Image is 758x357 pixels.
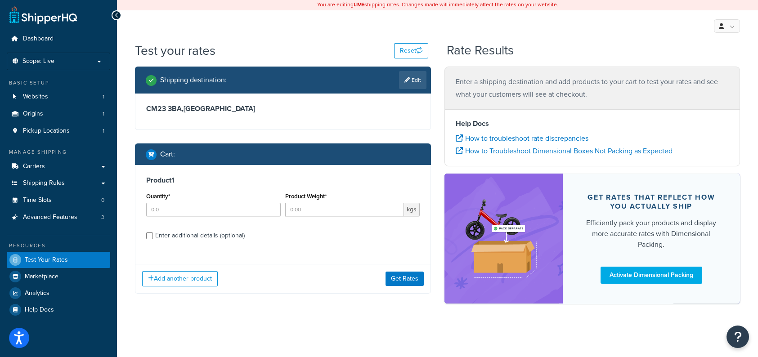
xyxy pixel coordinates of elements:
label: Quantity* [146,193,170,200]
div: Get rates that reflect how you actually ship [584,193,719,211]
input: Enter additional details (optional) [146,232,153,239]
a: Shipping Rules [7,175,110,192]
h4: Help Docs [456,118,729,129]
span: Time Slots [23,196,52,204]
span: Origins [23,110,43,118]
a: Carriers [7,158,110,175]
li: Time Slots [7,192,110,209]
li: Pickup Locations [7,123,110,139]
div: Basic Setup [7,79,110,87]
div: Resources [7,242,110,250]
span: 0 [101,196,104,204]
a: Pickup Locations1 [7,123,110,139]
a: Time Slots0 [7,192,110,209]
a: Edit [399,71,426,89]
button: Add another product [142,271,218,286]
span: Marketplace [25,273,58,281]
span: Scope: Live [22,58,54,65]
button: Get Rates [386,272,424,286]
a: Origins1 [7,106,110,122]
input: 0.0 [146,203,281,216]
p: Enter a shipping destination and add products to your cart to test your rates and see what your c... [456,76,729,101]
div: Enter additional details (optional) [155,229,245,242]
h3: CM23 3BA , [GEOGRAPHIC_DATA] [146,104,420,113]
h2: Rate Results [447,44,514,58]
a: How to troubleshoot rate discrepancies [456,133,588,143]
input: 0.00 [285,203,404,216]
b: LIVE [354,0,364,9]
span: 1 [103,127,104,135]
a: Help Docs [7,302,110,318]
span: Test Your Rates [25,256,68,264]
span: kgs [404,203,420,216]
a: Advanced Features3 [7,209,110,226]
a: Test Your Rates [7,252,110,268]
a: Activate Dimensional Packing [601,267,702,284]
span: Carriers [23,163,45,170]
img: feature-image-dim-d40ad3071a2b3c8e08177464837368e35600d3c5e73b18a22c1e4bb210dc32ac.png [458,187,549,290]
span: 1 [103,93,104,101]
button: Reset [394,43,428,58]
li: Advanced Features [7,209,110,226]
span: Shipping Rules [23,179,65,187]
h3: Product 1 [146,176,420,185]
a: Marketplace [7,268,110,285]
h1: Test your rates [135,42,215,59]
span: Dashboard [23,35,54,43]
span: Advanced Features [23,214,77,221]
span: Websites [23,93,48,101]
a: Analytics [7,285,110,301]
a: Websites1 [7,89,110,105]
span: 3 [101,214,104,221]
li: Origins [7,106,110,122]
button: Open Resource Center [727,326,749,348]
label: Product Weight* [285,193,327,200]
li: Websites [7,89,110,105]
span: 1 [103,110,104,118]
span: Pickup Locations [23,127,70,135]
div: Manage Shipping [7,148,110,156]
span: Analytics [25,290,49,297]
a: Dashboard [7,31,110,47]
div: Efficiently pack your products and display more accurate rates with Dimensional Packing. [584,218,719,250]
a: How to Troubleshoot Dimensional Boxes Not Packing as Expected [456,146,673,156]
h2: Shipping destination : [160,76,227,84]
span: Help Docs [25,306,54,314]
h2: Cart : [160,150,175,158]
